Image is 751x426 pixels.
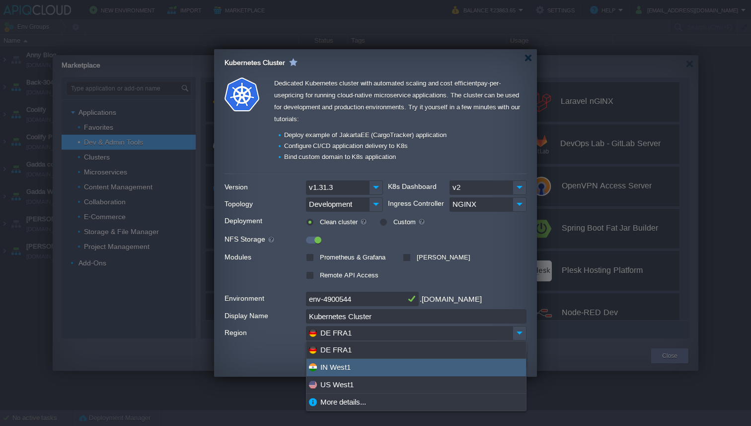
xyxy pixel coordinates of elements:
[225,214,305,228] label: Deployment
[317,254,385,261] label: Prometheus & Grafana
[225,292,305,305] label: Environment
[225,180,305,194] label: Version
[306,359,526,376] div: IN West1
[225,197,305,211] label: Topology
[420,292,482,307] div: .[DOMAIN_NAME]
[403,254,470,272] label: [PERSON_NAME] Tracing Tools
[274,80,501,99] a: pay-per-use
[225,326,305,340] label: Region
[317,271,378,279] label: Remote API Access
[284,142,408,150] a: Configure CI/CD application delivery to K8s
[225,309,305,323] label: Display Name
[284,131,447,139] a: Deploy example of JakartaEE (CargoTracker) application
[388,197,444,209] div: Ingress Controller
[317,218,368,226] label: Clean cluster
[391,218,426,226] label: Custom
[225,233,305,246] label: NFS Storage
[306,376,526,394] div: US West1
[284,153,396,161] a: Bind custom domain to K8s application
[306,394,526,411] div: More details...
[225,59,285,67] span: Kubernetes Cluster
[225,251,305,264] label: Modules
[388,180,444,192] div: K8s Dashboard
[274,78,524,125] p: Dedicated Kubernetes cluster with automated scaling and cost efficient pricing for running cloud-...
[225,78,259,111] img: k8s-logo.png
[306,341,526,359] div: DE FRA1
